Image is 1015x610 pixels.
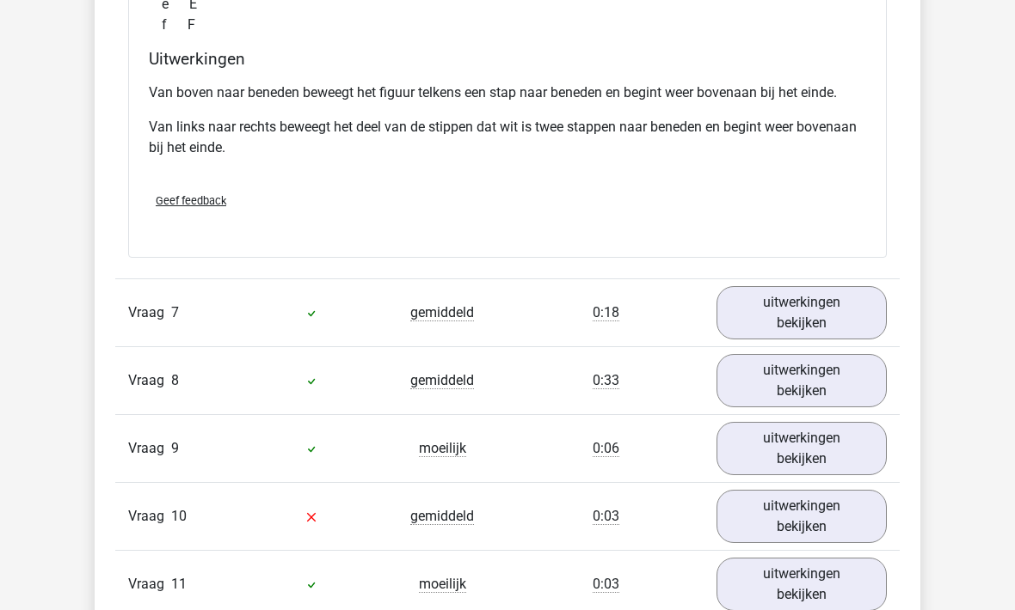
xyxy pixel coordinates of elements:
[128,507,171,528] span: Vraag
[128,439,171,460] span: Vraag
[593,576,619,594] span: 0:03
[149,50,866,70] h4: Uitwerkingen
[410,305,474,322] span: gemiddeld
[410,373,474,390] span: gemiddeld
[171,373,179,389] span: 8
[717,423,887,476] a: uitwerkingen bekijken
[149,83,866,104] p: Van boven naar beneden beweegt het figuur telkens een stap naar beneden en begint weer bovenaan b...
[419,441,466,458] span: moeilijk
[410,509,474,526] span: gemiddeld
[171,441,179,457] span: 9
[128,575,171,595] span: Vraag
[149,118,866,159] p: Van links naar rechts beweegt het deel van de stippen dat wit is twee stappen naar beneden en beg...
[717,491,887,544] a: uitwerkingen bekijken
[128,303,171,324] span: Vraag
[149,15,866,36] div: F
[593,441,619,458] span: 0:06
[419,576,466,594] span: moeilijk
[171,576,187,593] span: 11
[717,287,887,340] a: uitwerkingen bekijken
[156,195,226,208] span: Geef feedback
[171,509,187,525] span: 10
[593,509,619,526] span: 0:03
[593,305,619,322] span: 0:18
[171,305,179,321] span: 7
[717,355,887,408] a: uitwerkingen bekijken
[162,15,188,36] span: f
[128,371,171,392] span: Vraag
[593,373,619,390] span: 0:33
